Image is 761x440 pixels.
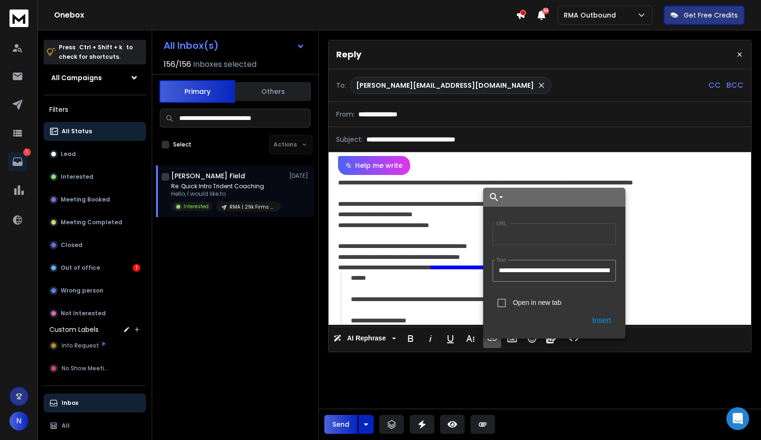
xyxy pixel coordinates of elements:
[336,48,361,61] p: Reply
[44,190,146,209] button: Meeting Booked
[44,359,146,378] button: No Show Meeting
[356,81,534,90] p: [PERSON_NAME][EMAIL_ADDRESS][DOMAIN_NAME]
[495,257,508,263] label: Text
[684,10,738,20] p: Get Free Credits
[229,203,275,211] p: RMA | 29k Firms (General Team Info)
[183,203,209,210] p: Interested
[133,264,140,272] div: 1
[164,41,219,50] h1: All Inbox(s)
[564,10,620,20] p: RMA Outbound
[44,103,146,116] h3: Filters
[54,9,516,21] h1: Onebox
[422,329,440,348] button: Italic (Ctrl+I)
[9,9,28,27] img: logo
[8,152,27,171] a: 1
[44,145,146,164] button: Lead
[664,6,744,25] button: Get Free Credits
[23,148,31,156] p: 1
[587,312,616,329] button: Insert
[513,299,561,306] label: Open in new tab
[164,59,191,70] span: 156 / 156
[44,68,146,87] button: All Campaigns
[44,167,146,186] button: Interested
[44,236,146,255] button: Closed
[9,412,28,431] button: N
[62,422,70,430] p: All
[44,258,146,277] button: Out of office1
[726,80,743,91] p: BCC
[171,183,281,190] p: Re: Quick Intro Trident Coaching
[338,156,410,175] button: Help me write
[61,219,122,226] p: Meeting Completed
[44,416,146,435] button: All
[44,213,146,232] button: Meeting Completed
[44,336,146,355] button: Info Request
[62,342,99,349] span: Info Request
[336,135,363,144] p: Subject:
[171,171,245,181] h1: [PERSON_NAME] Field
[61,310,106,317] p: Not Interested
[44,304,146,323] button: Not Interested
[62,399,78,407] p: Inbox
[61,264,100,272] p: Out of office
[235,81,311,102] button: Others
[331,329,398,348] button: AI Rephrase
[402,329,420,348] button: Bold (Ctrl+B)
[336,81,346,90] p: To:
[542,8,549,14] span: 50
[61,173,93,181] p: Interested
[726,407,749,430] div: Open Intercom Messenger
[336,110,355,119] p: From:
[61,241,83,249] p: Closed
[49,325,99,334] h3: Custom Labels
[193,59,257,70] h3: Inboxes selected
[51,73,102,82] h1: All Campaigns
[59,43,133,62] p: Press to check for shortcuts.
[44,281,146,300] button: Wrong person
[324,415,358,434] button: Send
[156,36,312,55] button: All Inbox(s)
[61,196,110,203] p: Meeting Booked
[523,329,541,348] button: Emoticons
[44,122,146,141] button: All Status
[62,365,111,372] span: No Show Meeting
[495,220,509,227] label: URL
[159,80,235,103] button: Primary
[44,394,146,412] button: Inbox
[171,190,281,198] p: Hello, I would like to
[61,287,103,294] p: Wrong person
[289,172,311,180] p: [DATE]
[62,128,92,135] p: All Status
[173,141,192,148] label: Select
[345,334,388,342] span: AI Rephrase
[78,42,124,53] span: Ctrl + Shift + k
[708,80,721,91] p: CC
[61,150,76,158] p: Lead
